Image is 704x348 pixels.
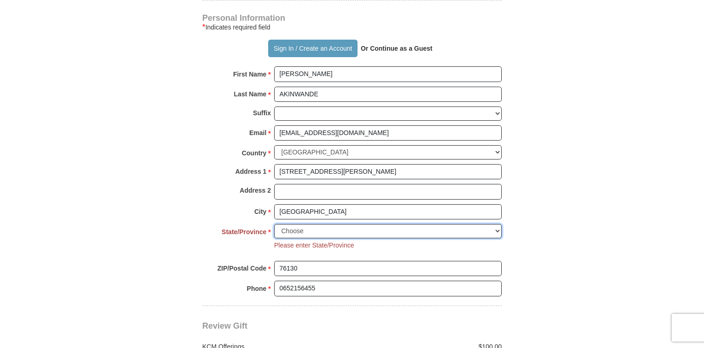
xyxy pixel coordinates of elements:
strong: Or Continue as a Guest [361,45,433,52]
strong: Country [242,147,267,159]
span: Review Gift [202,321,247,330]
strong: Address 1 [235,165,267,178]
strong: Suffix [253,106,271,119]
li: Please enter State/Province [274,241,354,250]
button: Sign In / Create an Account [268,40,357,57]
strong: City [254,205,266,218]
div: Indicates required field [202,22,502,33]
strong: ZIP/Postal Code [217,262,267,275]
strong: First Name [233,68,266,81]
strong: State/Province [222,225,266,238]
h4: Personal Information [202,14,502,22]
strong: Phone [247,282,267,295]
strong: Last Name [234,88,267,100]
strong: Address 2 [240,184,271,197]
strong: Email [249,126,266,139]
